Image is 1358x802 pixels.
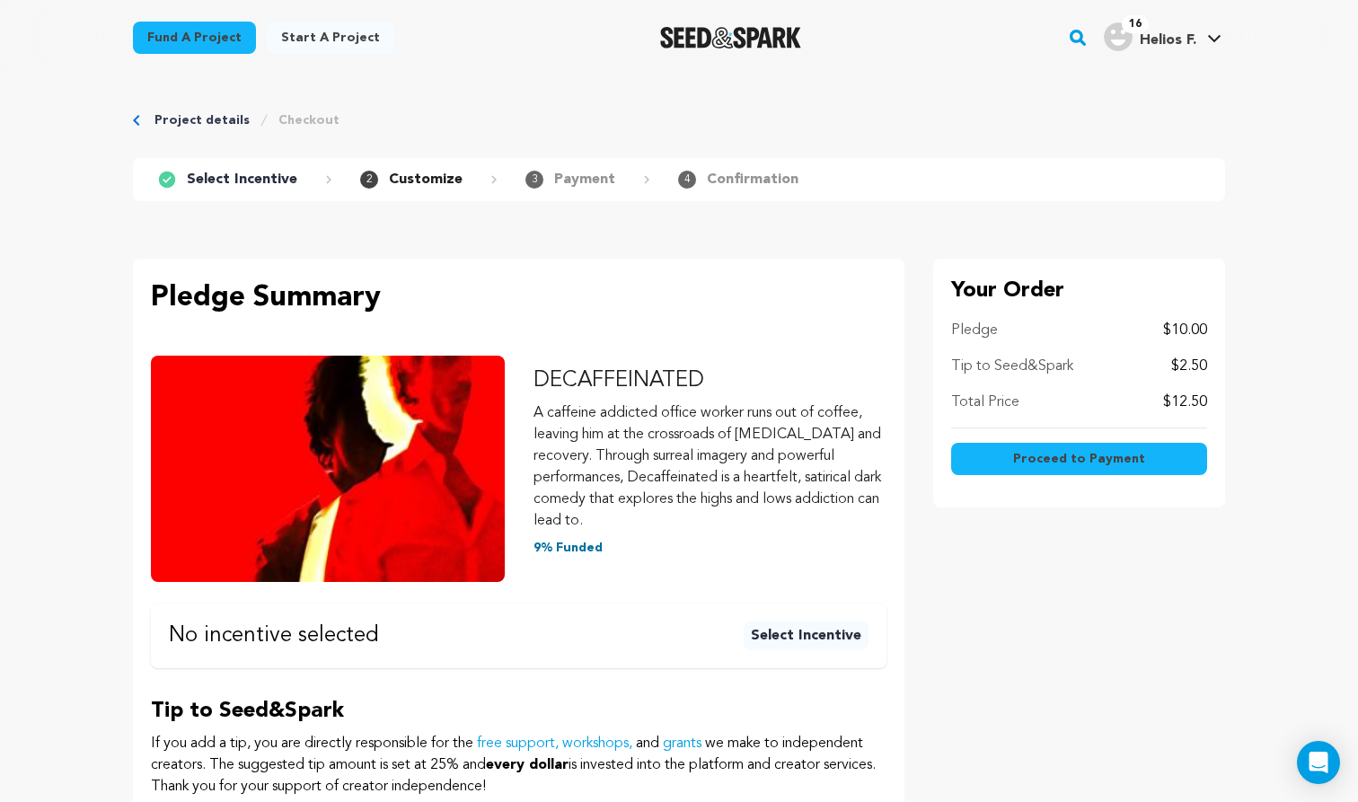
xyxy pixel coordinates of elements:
[951,320,998,341] p: Pledge
[133,111,1225,129] div: Breadcrumb
[1100,19,1225,51] a: Helios F.'s Profile
[1171,356,1207,377] p: $2.50
[151,356,505,582] img: DECAFFEINATED image
[678,171,696,189] span: 4
[154,111,250,129] a: Project details
[133,22,256,54] a: Fund a project
[1163,392,1207,413] p: $12.50
[477,736,632,751] a: free support, workshops,
[660,27,801,48] a: Seed&Spark Homepage
[533,402,887,532] p: A caffeine addicted office worker runs out of coffee, leaving him at the crossroads of [MEDICAL_D...
[360,171,378,189] span: 2
[707,169,798,190] p: Confirmation
[486,758,569,772] span: every dollar
[554,169,615,190] p: Payment
[151,733,886,798] p: If you add a tip, you are directly responsible for the and we make to independent creators. The s...
[151,277,886,320] p: Pledge Summary
[389,169,463,190] p: Customize
[151,697,886,726] p: Tip to Seed&Spark
[1104,22,1196,51] div: Helios F.'s Profile
[525,171,543,189] span: 3
[951,443,1207,475] button: Proceed to Payment
[1163,320,1207,341] p: $10.00
[278,111,339,129] a: Checkout
[1122,15,1149,33] span: 16
[744,621,869,650] button: Select Incentive
[169,625,379,647] p: No incentive selected
[1104,22,1133,51] img: user.png
[663,736,701,751] a: grants
[1140,33,1196,48] span: Helios F.
[951,277,1207,305] p: Your Order
[187,169,297,190] p: Select Incentive
[533,366,887,395] p: DECAFFEINATED
[951,392,1019,413] p: Total Price
[951,356,1073,377] p: Tip to Seed&Spark
[1013,450,1145,468] span: Proceed to Payment
[267,22,394,54] a: Start a project
[533,539,887,557] p: 9% Funded
[1100,19,1225,57] span: Helios F.'s Profile
[1297,741,1340,784] div: Open Intercom Messenger
[660,27,801,48] img: Seed&Spark Logo Dark Mode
